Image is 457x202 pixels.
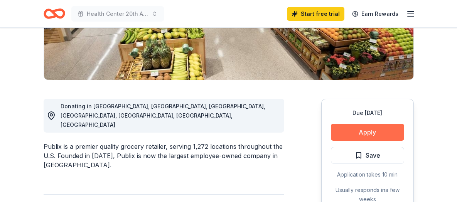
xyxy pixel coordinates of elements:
button: Save [331,147,404,164]
span: Donating in [GEOGRAPHIC_DATA], [GEOGRAPHIC_DATA], [GEOGRAPHIC_DATA], [GEOGRAPHIC_DATA], [GEOGRAPH... [61,103,265,128]
div: Due [DATE] [331,108,404,118]
a: Earn Rewards [347,7,403,21]
div: Application takes 10 min [331,170,404,179]
button: Apply [331,124,404,141]
a: Start free trial [287,7,344,21]
span: Save [366,150,380,160]
span: Health Center 20th Anniversary Gala & Fundraiser [87,9,148,19]
div: Publix is a premier quality grocery retailer, serving 1,272 locations throughout the U.S. Founded... [44,142,284,170]
button: Health Center 20th Anniversary Gala & Fundraiser [71,6,164,22]
a: Home [44,5,65,23]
